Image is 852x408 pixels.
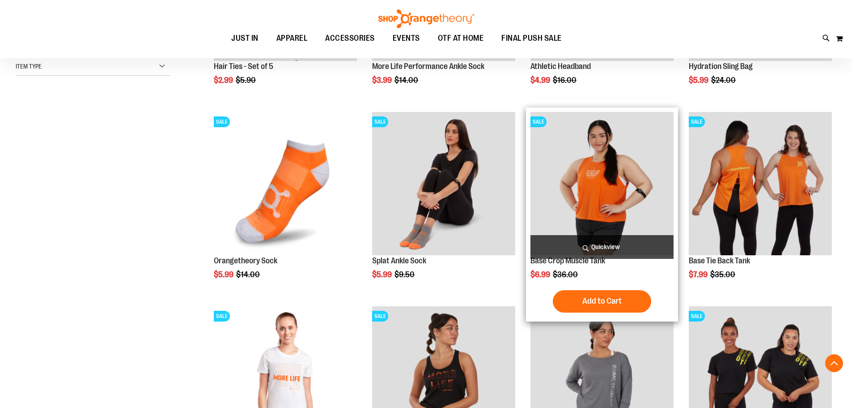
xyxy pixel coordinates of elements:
a: Product image for Base Crop Muscle TankSALE [530,112,674,257]
span: SALE [372,116,388,127]
span: $2.99 [214,76,234,85]
div: product [526,107,678,322]
button: Add to Cart [553,290,651,313]
span: SALE [214,311,230,322]
a: ACCESSORIES [316,28,384,49]
span: Item Type [16,63,42,70]
div: product [368,107,520,302]
img: Product image for Splat Ankle Sock [372,112,515,255]
span: ACCESSORIES [325,28,375,48]
a: More Life Performance Ankle Sock [372,62,484,71]
span: $14.00 [394,76,420,85]
span: $5.90 [236,76,257,85]
a: Hair Ties - Set of 5 [214,62,273,71]
img: Product image for Base Crop Muscle Tank [530,112,674,255]
a: Product image for Base Tie Back TankSALE [689,112,832,257]
a: Athletic Headband [530,62,591,71]
img: Shop Orangetheory [377,9,475,28]
div: product [684,107,836,302]
span: $6.99 [530,270,551,279]
a: Orangetheory Sock [214,256,277,265]
a: Base Tie Back Tank [689,256,750,265]
a: Quickview [530,235,674,259]
span: $35.00 [710,270,737,279]
span: EVENTS [393,28,420,48]
span: $36.00 [553,270,579,279]
a: FINAL PUSH SALE [492,28,571,48]
span: Add to Cart [582,296,622,306]
a: EVENTS [384,28,429,49]
span: SALE [689,311,705,322]
span: OTF AT HOME [438,28,484,48]
a: OTF AT HOME [429,28,493,49]
a: Product image for Orangetheory SockSALE [214,112,357,257]
span: JUST IN [231,28,259,48]
span: $5.99 [689,76,710,85]
div: product [209,107,361,302]
span: SALE [372,311,388,322]
a: APPAREL [267,28,317,49]
span: $7.99 [689,270,709,279]
img: Product image for Orangetheory Sock [214,112,357,255]
a: Hydration Sling Bag [689,62,753,71]
button: Back To Top [825,354,843,372]
span: $9.50 [394,270,416,279]
span: $5.99 [372,270,393,279]
span: $5.99 [214,270,235,279]
span: $24.00 [711,76,737,85]
a: Splat Ankle Sock [372,256,426,265]
a: JUST IN [222,28,267,49]
span: $4.99 [530,76,551,85]
span: APPAREL [276,28,308,48]
span: $16.00 [553,76,578,85]
span: $14.00 [236,270,261,279]
span: SALE [530,116,547,127]
span: FINAL PUSH SALE [501,28,562,48]
span: SALE [214,116,230,127]
span: SALE [689,116,705,127]
span: $3.99 [372,76,393,85]
a: Product image for Splat Ankle SockSALE [372,112,515,257]
a: Base Crop Muscle Tank [530,256,605,265]
img: Product image for Base Tie Back Tank [689,112,832,255]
